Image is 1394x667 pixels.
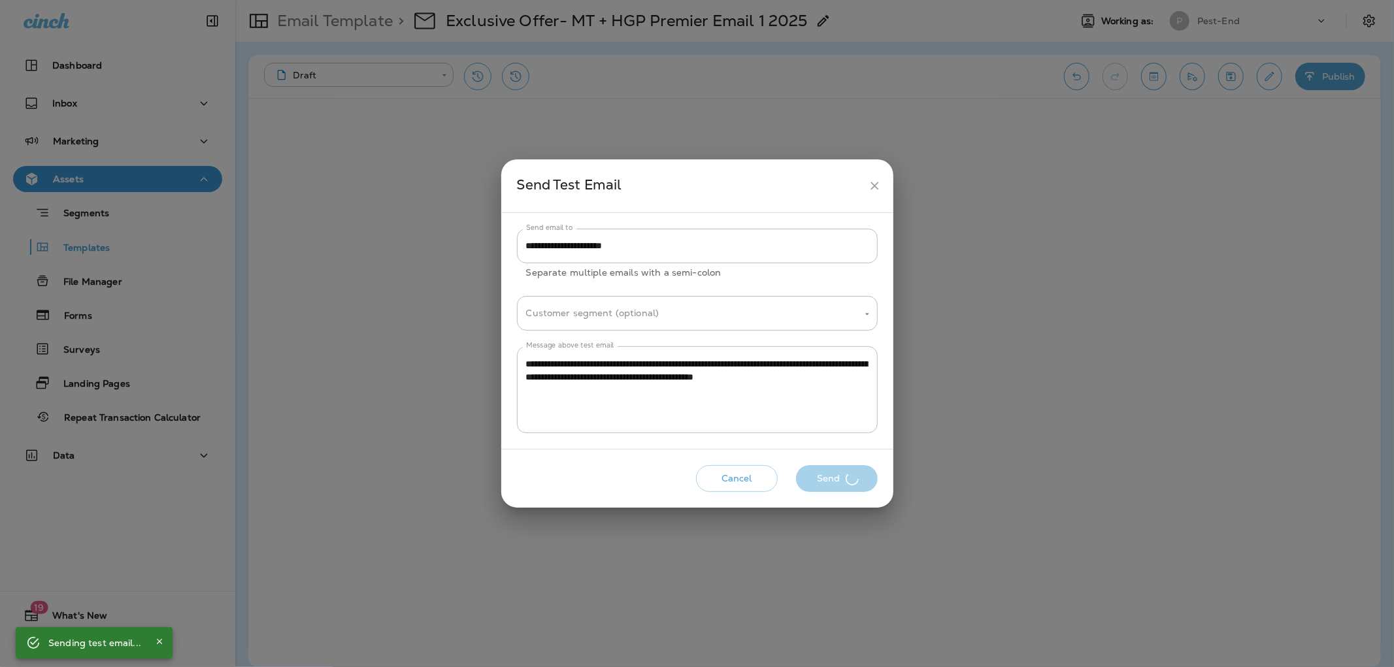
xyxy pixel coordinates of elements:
[526,265,869,280] p: Separate multiple emails with a semi-colon
[863,174,887,198] button: close
[48,631,141,655] div: Sending test email...
[861,308,873,320] button: Open
[526,223,573,233] label: Send email to
[696,465,778,492] button: Cancel
[526,340,614,350] label: Message above test email
[152,634,167,649] button: Close
[517,174,863,198] div: Send Test Email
